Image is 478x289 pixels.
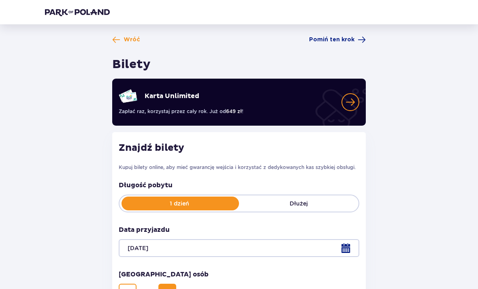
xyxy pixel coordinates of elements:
p: Długość pobytu [119,181,359,190]
img: Park of Poland logo [45,8,110,16]
p: Data przyjazdu [119,225,170,234]
span: Wróć [124,36,140,44]
p: [GEOGRAPHIC_DATA] osób [119,270,209,279]
h2: Znajdź bilety [119,142,359,154]
span: Pomiń ten krok [309,36,354,44]
h1: Bilety [112,57,151,72]
a: Pomiń ten krok [309,36,366,44]
p: Dłużej [239,199,358,208]
a: Wróć [112,36,140,44]
p: Kupuj bilety online, aby mieć gwarancję wejścia i korzystać z dedykowanych kas szybkiej obsługi. [119,164,359,171]
p: 1 dzień [119,199,239,208]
